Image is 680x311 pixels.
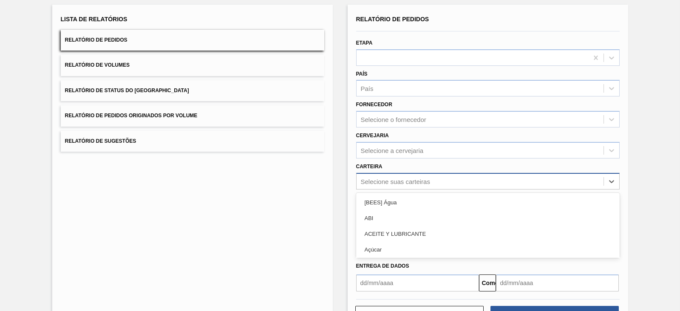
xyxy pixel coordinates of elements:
font: Relatório de Pedidos [65,37,127,43]
font: Selecione o fornecedor [361,116,426,123]
div: Açúcar Líquido [356,257,620,273]
font: Relatório de Status do [GEOGRAPHIC_DATA] [65,88,189,93]
input: dd/mm/aaaa [356,274,479,291]
button: Relatório de Pedidos [61,30,324,51]
font: Relatório de Pedidos Originados por Volume [65,113,198,119]
button: Relatório de Volumes [61,55,324,76]
font: Selecione a cervejaria [361,147,424,154]
button: Relatório de Status do [GEOGRAPHIC_DATA] [61,80,324,101]
button: Relatório de Sugestões [61,131,324,152]
div: ABI [356,210,620,226]
font: Selecione suas carteiras [361,178,430,185]
font: Comeu [482,280,502,286]
input: dd/mm/aaaa [496,274,619,291]
font: Relatório de Sugestões [65,138,136,144]
div: ACEITE Y LUBRICANTE [356,226,620,242]
font: Relatório de Pedidos [356,16,429,23]
font: País [356,71,368,77]
font: Carteira [356,164,382,170]
font: Entrega de dados [356,263,409,269]
div: [BEES] Água [356,195,620,210]
font: Etapa [356,40,373,46]
button: Relatório de Pedidos Originados por Volume [61,105,324,126]
font: Cervejaria [356,133,389,139]
font: País [361,85,374,92]
font: Relatório de Volumes [65,62,130,68]
font: Fornecedor [356,102,392,107]
button: Comeu [479,274,496,291]
font: Lista de Relatórios [61,16,127,23]
div: Açúcar [356,242,620,257]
